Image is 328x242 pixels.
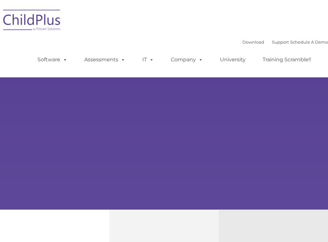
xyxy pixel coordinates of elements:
a: University [214,53,252,66]
a: Download [242,39,264,45]
font: | [242,39,328,45]
a: Training Scramble!! [256,53,317,66]
a: Software [31,53,74,66]
a: IT [136,53,160,66]
a: Support [272,39,289,45]
a: Assessments [78,53,132,66]
a: Company [164,53,209,66]
a: Schedule A Demo [290,39,328,45]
